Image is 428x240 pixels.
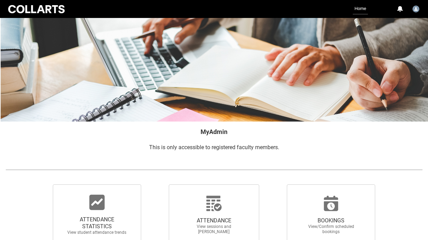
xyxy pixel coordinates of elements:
span: View/Confirm scheduled bookings [301,224,361,234]
h2: MyAdmin [6,127,422,136]
span: ATTENDANCE [184,217,244,224]
img: Elisa.Scarica [412,6,419,12]
span: BOOKINGS [301,217,361,224]
img: REDU_GREY_LINE [6,166,422,173]
span: View sessions and [PERSON_NAME] [184,224,244,234]
button: User Profile Elisa.Scarica [411,3,421,14]
span: This is only accessible to registered faculty members. [149,144,279,151]
span: ATTENDANCE STATISTICS [67,216,127,230]
a: Home [353,3,368,15]
span: View student attendance trends [67,230,127,235]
